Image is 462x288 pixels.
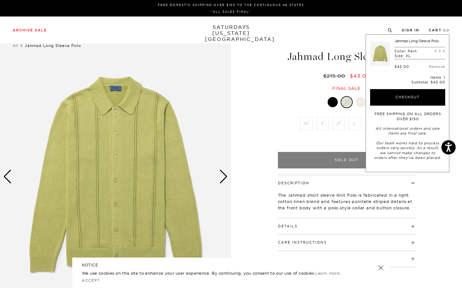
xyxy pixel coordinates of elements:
del: $215.00 [323,73,348,79]
a: Archive Sale [13,29,47,32]
button: Care Instructions [278,241,327,244]
p: Color: Fern [395,49,417,53]
button: Checkout [370,89,445,106]
p: FREE DOMESTIC SHIPPING OVER $150 TO THE CONTIGUOUS 48 STATES [15,3,447,7]
p: We use cookies on this site to enhance your user experience. By continuing, you consent to our us... [82,270,358,276]
em: Our team works hard to process orders very quickly. As a result, we cannot make changes to orders... [374,141,441,160]
p: The Jahmad short sleeve Knit Polo is fabricated in a light cotton-linen blend and features pointe... [278,192,415,211]
p: *ALL SALES FINAL* [15,9,447,14]
div: Previous slide [3,170,12,184]
a: Sign In [402,29,419,32]
div: Next slide [219,170,228,184]
a: Learn more [315,271,340,276]
a: SATURDAYS[US_STATE][GEOGRAPHIC_DATA] [205,24,257,42]
button: Shipping & Returns [278,257,328,261]
h5: NOTICE [82,262,380,268]
em: All international orders and sale items are final sale. [375,126,440,135]
a: Accept [82,278,100,283]
p: Items: 1 [370,75,445,80]
span: $43.00 [431,80,445,84]
a: Cart (1) [429,29,449,32]
a: Remove [429,64,445,69]
a: Jahmad Long Sleeve Polo [395,39,439,43]
div: $43.00 [395,64,409,69]
span: $43.00 [350,73,370,79]
p: Subtotal: [370,80,445,84]
p: Size: XL [395,54,417,58]
button: Description [278,181,309,185]
h1: Jahmad Long Sleeve Polo [277,51,416,62]
button: Details [278,225,298,228]
span: > [443,49,445,53]
small: 1 [446,29,447,32]
p: FREE SHIPPING ON ALL ORDERS OVER $150 [373,112,442,121]
a: All [13,43,18,48]
div: Final sale [277,86,416,91]
span: < [434,49,437,53]
span: Jahmad Long Sleeve Polo [25,43,81,48]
